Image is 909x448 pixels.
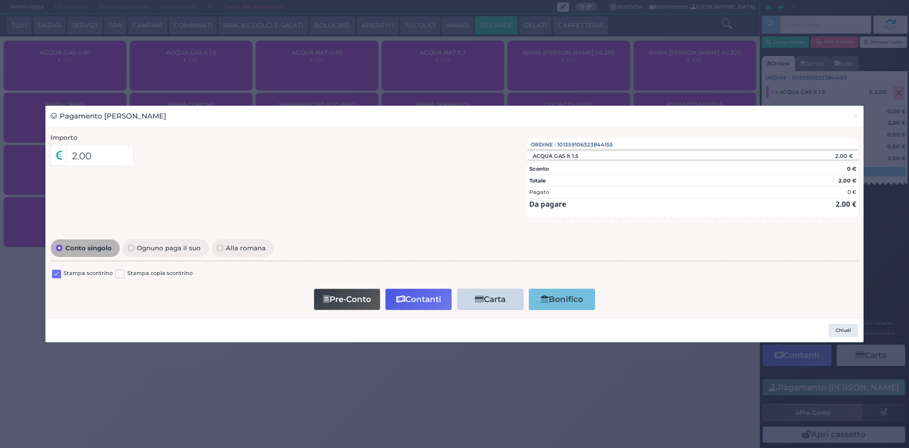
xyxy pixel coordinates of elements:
[829,324,858,337] button: Chiudi
[847,106,864,127] button: Chiudi
[529,199,566,209] strong: Da pagare
[557,141,613,149] span: 101359106323844155
[529,289,595,310] button: Bonifico
[51,111,166,122] h3: Pagamento [PERSON_NAME]
[223,245,268,251] span: Alla romana
[457,289,524,310] button: Carta
[836,199,856,209] strong: 2.00 €
[529,165,549,172] strong: Sconto
[775,153,858,159] div: 2.00 €
[527,153,583,159] div: ACQUA GAS lt 1.5
[63,269,113,278] label: Stampa scontrino
[314,289,380,310] button: Pre-Conto
[385,289,452,310] button: Contanti
[127,269,193,278] label: Stampa copia scontrino
[531,141,556,149] span: Ordine :
[847,165,856,172] strong: 0 €
[66,145,134,166] input: Es. 30.99
[529,177,546,184] strong: Totale
[838,177,856,184] strong: 2.00 €
[852,111,858,121] span: ×
[529,188,549,196] div: Pagato
[62,245,114,251] span: Conto singolo
[134,245,204,251] span: Ognuno paga il suo
[847,188,856,196] div: 0 €
[51,133,78,142] label: Importo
